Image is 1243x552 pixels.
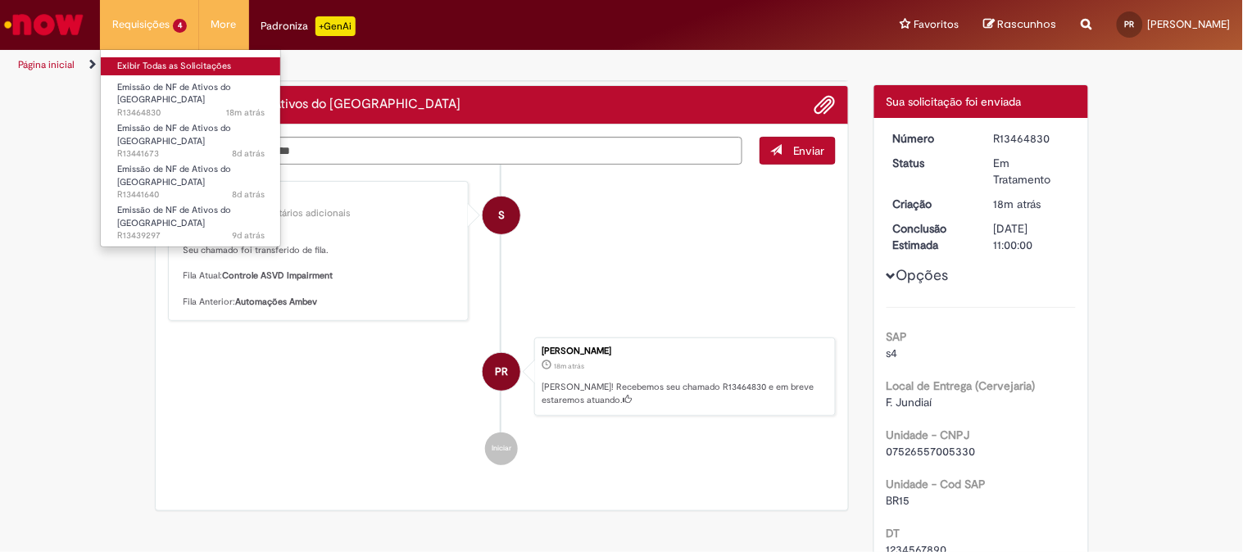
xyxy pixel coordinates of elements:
dt: Status [881,155,982,171]
img: ServiceNow [2,8,86,41]
a: Página inicial [18,58,75,71]
a: Aberto R13441673 : Emissão de NF de Ativos do ASVD [101,120,281,155]
li: PAULO ROBERTO [168,337,837,416]
dt: Número [881,130,982,147]
a: Rascunhos [984,17,1057,33]
span: 9d atrás [232,229,265,242]
span: R13439297 [117,229,265,242]
span: PR [495,352,508,391]
time: 30/08/2025 10:50:15 [554,361,584,371]
span: F. Jundiaí [887,395,932,409]
ul: Requisições [100,49,281,247]
time: 30/08/2025 10:50:15 [994,197,1041,211]
span: Emissão de NF de Ativos do [GEOGRAPHIC_DATA] [117,81,231,106]
ul: Trilhas de página [12,50,816,80]
button: Enviar [760,137,836,165]
time: 23/08/2025 09:01:24 [232,188,265,201]
span: 4 [173,19,187,33]
b: Controle ASVD Impairment [223,269,333,282]
p: +GenAi [315,16,356,36]
b: Local de Entrega (Cervejaria) [887,378,1036,393]
span: 8d atrás [232,147,265,160]
time: 30/08/2025 10:50:16 [226,106,265,119]
small: Comentários adicionais [247,206,352,220]
div: PAULO ROBERTO [483,353,520,391]
ul: Histórico de tíquete [168,165,837,482]
span: More [211,16,237,33]
b: Unidade - CNPJ [887,428,970,442]
div: Em Tratamento [994,155,1070,188]
span: Emissão de NF de Ativos do [GEOGRAPHIC_DATA] [117,163,231,188]
textarea: Digite sua mensagem aqui... [168,137,743,165]
div: [PERSON_NAME] [542,346,827,356]
div: [DATE] 11:00:00 [994,220,1070,253]
b: Unidade - Cod SAP [887,477,987,491]
p: [PERSON_NAME]! Recebemos seu chamado R13464830 e em breve estaremos atuando. [542,381,827,406]
time: 22/08/2025 11:08:30 [232,229,265,242]
div: 30/08/2025 10:50:15 [994,196,1070,212]
span: Emissão de NF de Ativos do [GEOGRAPHIC_DATA] [117,204,231,229]
span: s4 [887,346,898,360]
span: 07526557005330 [887,444,976,459]
span: Enviar [793,143,825,158]
div: System [483,197,520,234]
a: Aberto R13464830 : Emissão de NF de Ativos do ASVD [101,79,281,114]
span: Sua solicitação foi enviada [887,94,1022,109]
span: 18m atrás [994,197,1041,211]
div: R13464830 [994,130,1070,147]
a: Aberto R13439297 : Emissão de NF de Ativos do ASVD [101,201,281,237]
a: Exibir Todas as Solicitações [101,57,281,75]
span: R13441640 [117,188,265,201]
span: 8d atrás [232,188,265,201]
div: Padroniza [261,16,356,36]
p: Olá, , Seu chamado foi transferido de fila. Fila Atual: Fila Anterior: [184,231,456,308]
span: Emissão de NF de Ativos do [GEOGRAPHIC_DATA] [117,122,231,147]
span: Requisições [112,16,170,33]
span: R13464830 [117,106,265,120]
time: 23/08/2025 09:33:27 [232,147,265,160]
div: Sistema [184,194,456,204]
b: SAP [887,329,908,344]
span: PR [1125,19,1135,29]
span: 18m atrás [226,106,265,119]
span: BR15 [887,493,910,508]
b: DT [887,526,900,541]
span: 18m atrás [554,361,584,371]
span: R13441673 [117,147,265,161]
a: Aberto R13441640 : Emissão de NF de Ativos do ASVD [101,161,281,196]
dt: Criação [881,196,982,212]
dt: Conclusão Estimada [881,220,982,253]
span: S [498,196,505,235]
span: Rascunhos [998,16,1057,32]
b: Automações Ambev [236,296,318,308]
h2: Emissão de NF de Ativos do ASVD Histórico de tíquete [168,97,461,112]
span: Favoritos [914,16,959,33]
button: Adicionar anexos [814,94,836,115]
span: [PERSON_NAME] [1148,17,1231,31]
